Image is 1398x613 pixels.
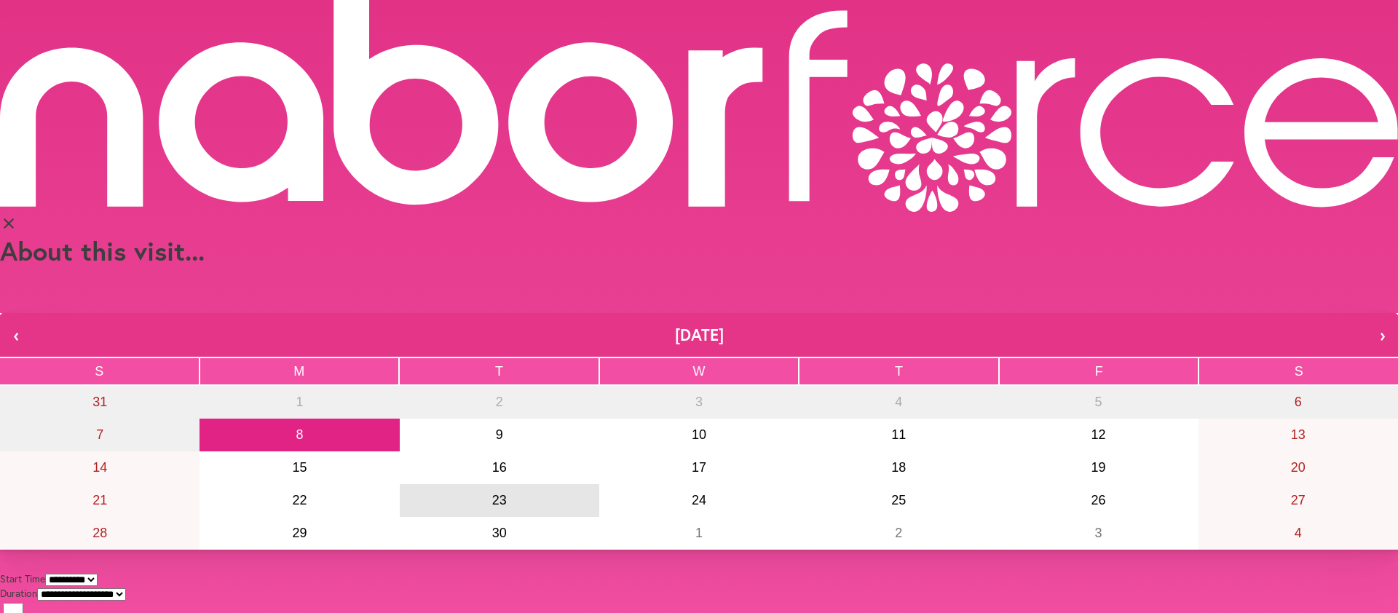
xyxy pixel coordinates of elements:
abbr: September 22, 2025 [292,493,307,507]
abbr: September 15, 2025 [292,460,307,475]
abbr: September 28, 2025 [92,526,107,540]
button: September 2, 2025 [400,386,599,419]
abbr: September 23, 2025 [492,493,507,507]
abbr: September 12, 2025 [1091,427,1106,442]
button: October 2, 2025 [799,517,998,550]
abbr: Monday [293,364,304,379]
button: September 13, 2025 [1198,419,1398,451]
abbr: September 6, 2025 [1295,395,1302,409]
button: September 4, 2025 [799,386,998,419]
button: September 6, 2025 [1198,386,1398,419]
button: September 15, 2025 [200,451,399,484]
button: September 8, 2025 [200,419,399,451]
abbr: September 16, 2025 [492,460,507,475]
abbr: September 3, 2025 [695,395,703,409]
abbr: September 8, 2025 [296,427,303,442]
button: [DATE] [32,313,1366,357]
button: September 9, 2025 [400,419,599,451]
abbr: September 25, 2025 [891,493,906,507]
button: September 23, 2025 [400,484,599,517]
abbr: September 18, 2025 [891,460,906,475]
button: September 12, 2025 [998,419,1198,451]
abbr: October 3, 2025 [1095,526,1102,540]
button: September 26, 2025 [998,484,1198,517]
abbr: September 10, 2025 [692,427,706,442]
abbr: October 4, 2025 [1295,526,1302,540]
abbr: Thursday [895,364,903,379]
abbr: September 9, 2025 [496,427,503,442]
button: October 4, 2025 [1198,517,1398,550]
button: September 29, 2025 [200,517,399,550]
button: September 18, 2025 [799,451,998,484]
abbr: September 29, 2025 [292,526,307,540]
abbr: Sunday [95,364,103,379]
abbr: September 17, 2025 [692,460,706,475]
button: September 5, 2025 [998,386,1198,419]
button: September 22, 2025 [200,484,399,517]
abbr: September 4, 2025 [895,395,902,409]
abbr: September 21, 2025 [92,493,107,507]
button: September 24, 2025 [599,484,799,517]
abbr: September 11, 2025 [891,427,906,442]
button: September 20, 2025 [1198,451,1398,484]
abbr: October 1, 2025 [695,526,703,540]
abbr: September 24, 2025 [692,493,706,507]
button: October 3, 2025 [998,517,1198,550]
abbr: September 1, 2025 [296,395,303,409]
abbr: September 5, 2025 [1095,395,1102,409]
abbr: September 30, 2025 [492,526,507,540]
abbr: Tuesday [495,364,503,379]
button: September 19, 2025 [998,451,1198,484]
abbr: Saturday [1295,364,1303,379]
button: September 25, 2025 [799,484,998,517]
abbr: September 20, 2025 [1291,460,1306,475]
button: September 10, 2025 [599,419,799,451]
abbr: Wednesday [693,364,706,379]
abbr: September 13, 2025 [1291,427,1306,442]
button: September 27, 2025 [1198,484,1398,517]
button: › [1366,313,1398,357]
button: September 17, 2025 [599,451,799,484]
abbr: September 19, 2025 [1091,460,1106,475]
abbr: September 14, 2025 [92,460,107,475]
abbr: August 31, 2025 [92,395,107,409]
abbr: September 26, 2025 [1091,493,1106,507]
abbr: September 7, 2025 [96,427,103,442]
button: September 1, 2025 [200,386,399,419]
abbr: September 2, 2025 [496,395,503,409]
abbr: October 2, 2025 [895,526,902,540]
button: September 11, 2025 [799,419,998,451]
abbr: September 27, 2025 [1291,493,1306,507]
button: October 1, 2025 [599,517,799,550]
abbr: Friday [1095,364,1103,379]
button: September 3, 2025 [599,386,799,419]
button: September 30, 2025 [400,517,599,550]
button: September 16, 2025 [400,451,599,484]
